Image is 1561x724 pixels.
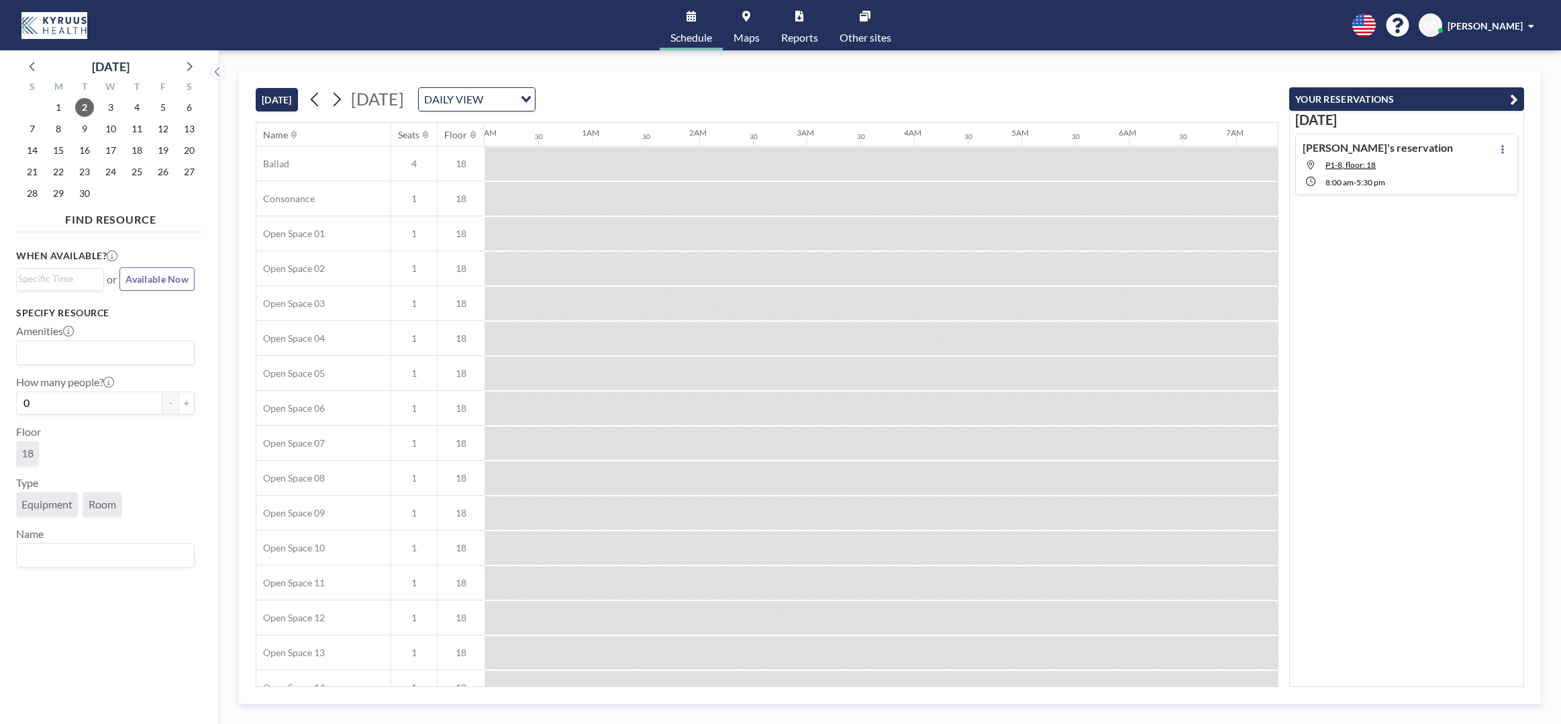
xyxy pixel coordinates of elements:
[256,263,325,275] span: Open Space 02
[18,271,96,286] input: Search for option
[17,269,103,289] div: Search for option
[128,163,146,181] span: Thursday, September 25, 2025
[438,263,485,275] span: 18
[438,332,485,345] span: 18
[256,402,325,414] span: Open Space 06
[89,498,116,511] span: Room
[582,128,599,138] div: 1AM
[256,298,325,310] span: Open Space 03
[438,367,485,379] span: 18
[21,498,72,511] span: Equipment
[391,507,437,519] span: 1
[797,128,814,138] div: 3AM
[1226,128,1244,138] div: 7AM
[750,132,758,141] div: 30
[46,79,72,97] div: M
[128,141,146,160] span: Thursday, September 18, 2025
[444,129,467,141] div: Floor
[904,128,921,138] div: 4AM
[23,184,42,203] span: Sunday, September 28, 2025
[391,472,437,484] span: 1
[75,98,94,117] span: Tuesday, September 2, 2025
[92,57,130,76] div: [DATE]
[438,542,485,554] span: 18
[16,375,114,389] label: How many people?
[18,547,187,564] input: Search for option
[101,163,120,181] span: Wednesday, September 24, 2025
[391,647,437,659] span: 1
[19,79,46,97] div: S
[256,332,325,345] span: Open Space 04
[781,32,818,43] span: Reports
[421,91,486,108] span: DAILY VIEW
[17,544,194,567] div: Search for option
[128,98,146,117] span: Thursday, September 4, 2025
[256,367,325,379] span: Open Space 05
[23,120,42,138] span: Sunday, September 7, 2025
[1354,177,1356,187] span: -
[438,158,485,170] span: 18
[107,273,117,286] span: or
[125,273,189,285] span: Available Now
[419,88,535,111] div: Search for option
[438,612,485,624] span: 18
[21,447,34,460] span: 18
[180,141,199,160] span: Saturday, September 20, 2025
[391,437,437,449] span: 1
[16,425,41,439] label: Floor
[1303,141,1453,154] h4: [PERSON_NAME]'s reservation
[1119,128,1136,138] div: 6AM
[1325,160,1376,170] span: P1-8, floor: 18
[49,98,68,117] span: Monday, September 1, 2025
[438,472,485,484] span: 18
[438,402,485,414] span: 18
[256,88,298,111] button: [DATE]
[689,128,707,138] div: 2AM
[1448,20,1523,32] span: [PERSON_NAME]
[391,577,437,589] span: 1
[256,158,289,170] span: Ballad
[180,163,199,181] span: Saturday, September 27, 2025
[734,32,760,43] span: Maps
[438,298,485,310] span: 18
[256,228,325,240] span: Open Space 01
[256,577,325,589] span: Open Space 11
[256,542,325,554] span: Open Space 10
[1289,87,1524,111] button: YOUR RESERVATIONS
[391,367,437,379] span: 1
[256,472,325,484] span: Open Space 08
[1325,177,1354,187] span: 8:00 AM
[75,141,94,160] span: Tuesday, September 16, 2025
[16,527,44,541] label: Name
[474,128,497,138] div: 12AM
[1356,177,1385,187] span: 5:30 PM
[391,402,437,414] span: 1
[16,208,205,226] h4: FIND RESOURCE
[391,228,437,240] span: 1
[438,437,485,449] span: 18
[154,163,172,181] span: Friday, September 26, 2025
[351,89,404,109] span: [DATE]
[75,184,94,203] span: Tuesday, September 30, 2025
[154,141,172,160] span: Friday, September 19, 2025
[16,324,74,338] label: Amenities
[964,132,972,141] div: 30
[75,163,94,181] span: Tuesday, September 23, 2025
[1179,132,1187,141] div: 30
[438,577,485,589] span: 18
[49,163,68,181] span: Monday, September 22, 2025
[1011,128,1029,138] div: 5AM
[180,98,199,117] span: Saturday, September 6, 2025
[49,120,68,138] span: Monday, September 8, 2025
[154,120,172,138] span: Friday, September 12, 2025
[21,12,87,39] img: organization-logo
[438,228,485,240] span: 18
[256,682,325,694] span: Open Space 14
[16,476,38,490] label: Type
[23,163,42,181] span: Sunday, September 21, 2025
[150,79,176,97] div: F
[16,307,195,319] h3: Specify resource
[75,120,94,138] span: Tuesday, September 9, 2025
[487,91,513,108] input: Search for option
[256,193,315,205] span: Consonance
